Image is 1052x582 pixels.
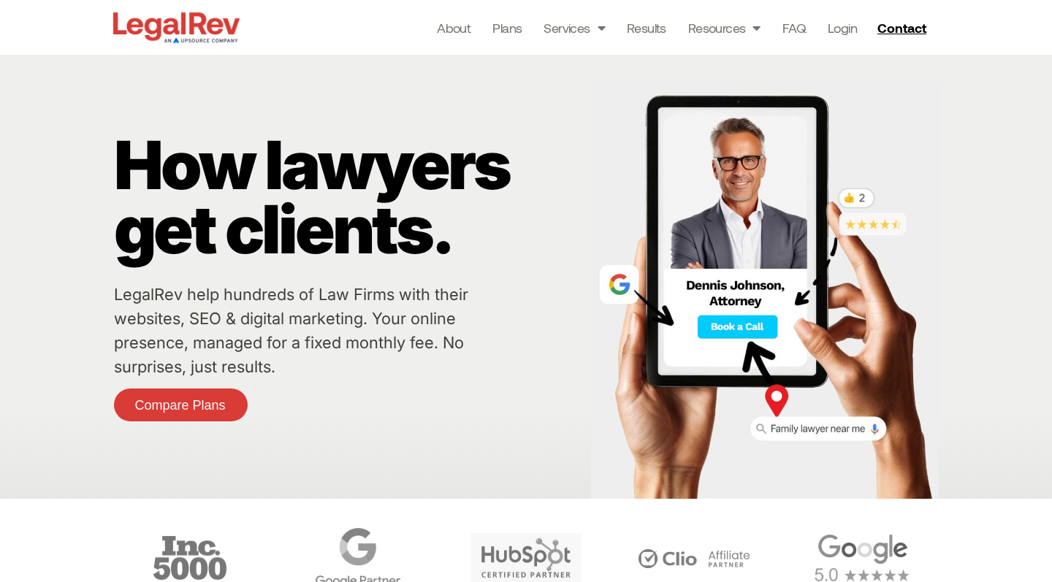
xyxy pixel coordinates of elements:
a: Contact [872,16,936,39]
a: Compare Plans [114,388,248,421]
a: Resources [688,18,761,38]
a: Login [828,18,857,38]
a: About [437,18,470,38]
span: Contact [877,21,926,34]
span: Compare Plans [135,399,226,412]
p: How lawyers get clients. [114,133,584,261]
a: LegalRev help hundreds of Law Firms with their websites, SEO & digital marketing. Your online pre... [114,285,468,376]
a: FAQ [782,18,806,38]
a: Plans [492,18,522,38]
a: Services [544,18,605,38]
nav: Menu [437,18,857,38]
a: Results [627,18,666,38]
